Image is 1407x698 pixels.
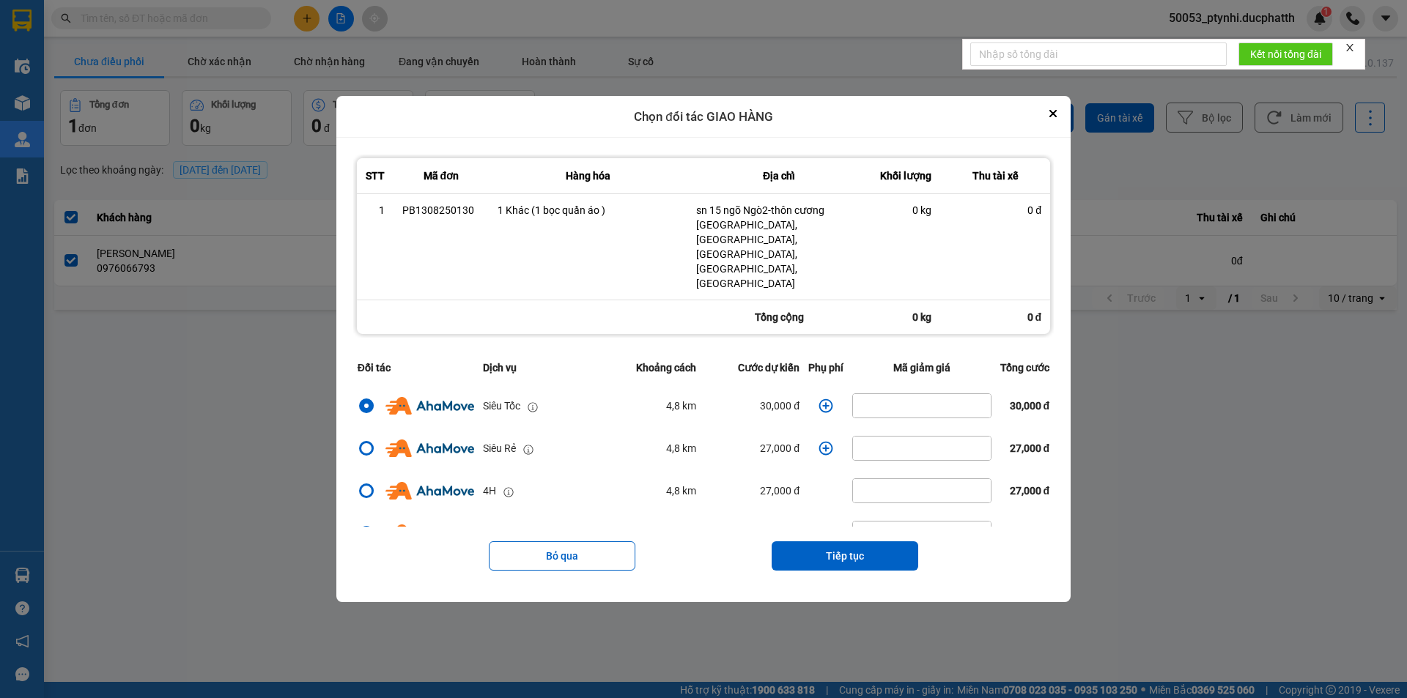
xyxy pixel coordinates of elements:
th: Đối tác [353,351,479,385]
span: 27,000 đ [1010,485,1050,497]
div: Mã đơn [402,167,480,185]
th: Khoảng cách [599,351,701,385]
td: 27,000 đ [701,469,804,512]
span: close [1345,42,1355,53]
td: 4,8 km [599,427,701,469]
th: Dịch vụ [479,351,599,385]
img: Ahamove [385,397,474,415]
div: sn 15 ngõ Ngò2-thôn cương [GEOGRAPHIC_DATA], [GEOGRAPHIC_DATA], [GEOGRAPHIC_DATA], [GEOGRAPHIC_DA... [696,203,862,291]
td: 23,000 đ [701,512,804,554]
td: 4,8 km [599,512,701,554]
div: PB1308250130 [402,203,480,218]
div: dialog [336,96,1071,603]
div: 0 đ [949,203,1041,218]
div: Địa chỉ [696,167,862,185]
button: Kết nối tổng đài [1238,42,1333,66]
div: 4H [483,483,496,499]
th: Mã giảm giá [848,351,996,385]
div: STT [366,167,385,185]
div: 2H [483,525,496,541]
button: Tiếp tục [772,541,918,571]
td: 4,8 km [599,469,701,512]
img: Ahamove [385,524,474,542]
span: 30,000 đ [1010,400,1050,412]
td: 27,000 đ [701,427,804,469]
td: 30,000 đ [701,385,804,427]
div: 0 đ [940,300,1050,334]
th: Phụ phí [804,351,848,385]
img: Ahamove [385,439,474,457]
img: Ahamove [385,482,474,500]
div: 0 kg [879,203,931,218]
div: Tổng cộng [687,300,871,334]
div: Chọn đối tác GIAO HÀNG [336,96,1071,138]
div: Siêu Rẻ [483,440,516,456]
input: Nhập số tổng đài [970,42,1227,66]
span: Kết nối tổng đài [1250,46,1321,62]
button: Bỏ qua [489,541,635,571]
div: Hàng hóa [498,167,679,185]
div: Siêu Tốc [483,398,520,414]
div: Thu tài xế [949,167,1041,185]
button: Close [1044,105,1062,122]
span: 27,000 đ [1010,442,1050,454]
div: 1 [366,203,385,218]
th: Tổng cước [996,351,1054,385]
div: 0 kg [871,300,940,334]
th: Cước dự kiến [701,351,804,385]
div: 1 Khác (1 bọc quần áo ) [498,203,679,218]
td: 4,8 km [599,385,701,427]
div: Khối lượng [879,167,931,185]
